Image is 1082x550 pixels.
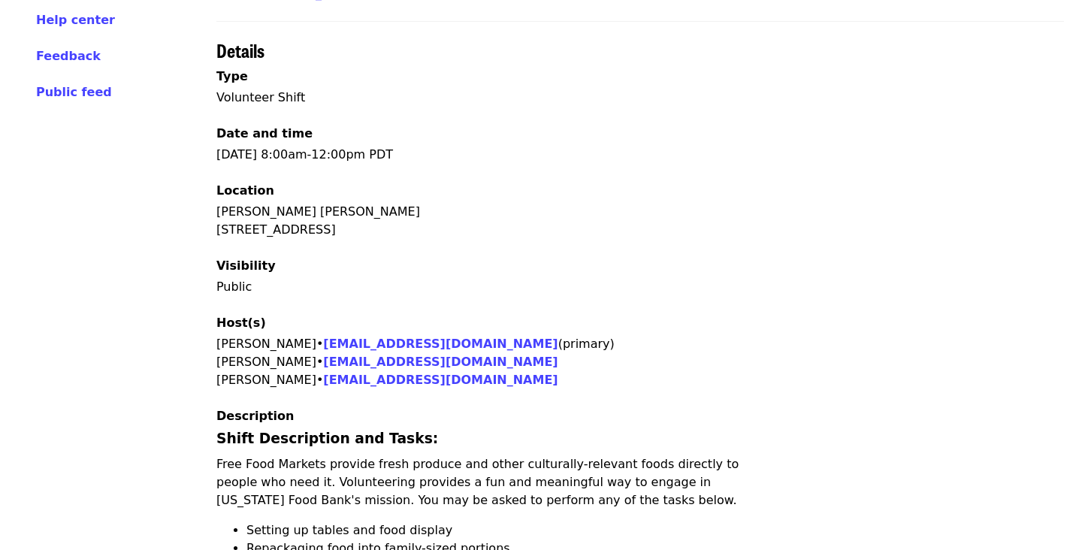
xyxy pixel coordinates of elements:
[216,428,742,449] h3: Shift Description and Tasks:
[216,409,294,423] span: Description
[216,126,313,141] span: Date and time
[216,221,1064,239] div: [STREET_ADDRESS]
[216,183,274,198] span: Location
[323,355,558,369] a: [EMAIL_ADDRESS][DOMAIN_NAME]
[323,373,558,387] a: [EMAIL_ADDRESS][DOMAIN_NAME]
[36,13,115,27] span: Help center
[36,11,180,29] a: Help center
[216,316,266,330] span: Host(s)
[323,337,558,351] a: [EMAIL_ADDRESS][DOMAIN_NAME]
[216,90,305,104] span: Volunteer Shift
[36,83,180,101] a: Public feed
[216,258,276,273] span: Visibility
[216,337,615,387] span: [PERSON_NAME] • (primary) [PERSON_NAME] • [PERSON_NAME] •
[216,37,264,63] span: Details
[216,278,1064,296] p: Public
[36,47,101,65] button: Feedback
[36,85,112,99] span: Public feed
[216,69,248,83] span: Type
[246,521,742,539] li: Setting up tables and food display
[216,203,1064,221] div: [PERSON_NAME] [PERSON_NAME]
[216,455,742,509] p: Free Food Markets provide fresh produce and other culturally-relevant foods directly to people wh...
